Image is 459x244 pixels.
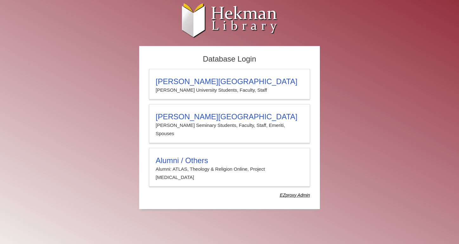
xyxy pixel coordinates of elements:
p: Alumni: ATLAS, Theology & Religion Online, Project [MEDICAL_DATA] [156,165,303,182]
p: [PERSON_NAME] University Students, Faculty, Staff [156,86,303,94]
p: [PERSON_NAME] Seminary Students, Faculty, Staff, Emeriti, Spouses [156,121,303,138]
h3: Alumni / Others [156,156,303,165]
h2: Database Login [146,53,313,66]
summary: Alumni / OthersAlumni: ATLAS, Theology & Religion Online, Project [MEDICAL_DATA] [156,156,303,182]
h3: [PERSON_NAME][GEOGRAPHIC_DATA] [156,112,303,121]
h3: [PERSON_NAME][GEOGRAPHIC_DATA] [156,77,303,86]
dfn: Use Alumni login [280,193,310,198]
a: [PERSON_NAME][GEOGRAPHIC_DATA][PERSON_NAME] Seminary Students, Faculty, Staff, Emeriti, Spouses [149,104,310,143]
a: [PERSON_NAME][GEOGRAPHIC_DATA][PERSON_NAME] University Students, Faculty, Staff [149,69,310,99]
